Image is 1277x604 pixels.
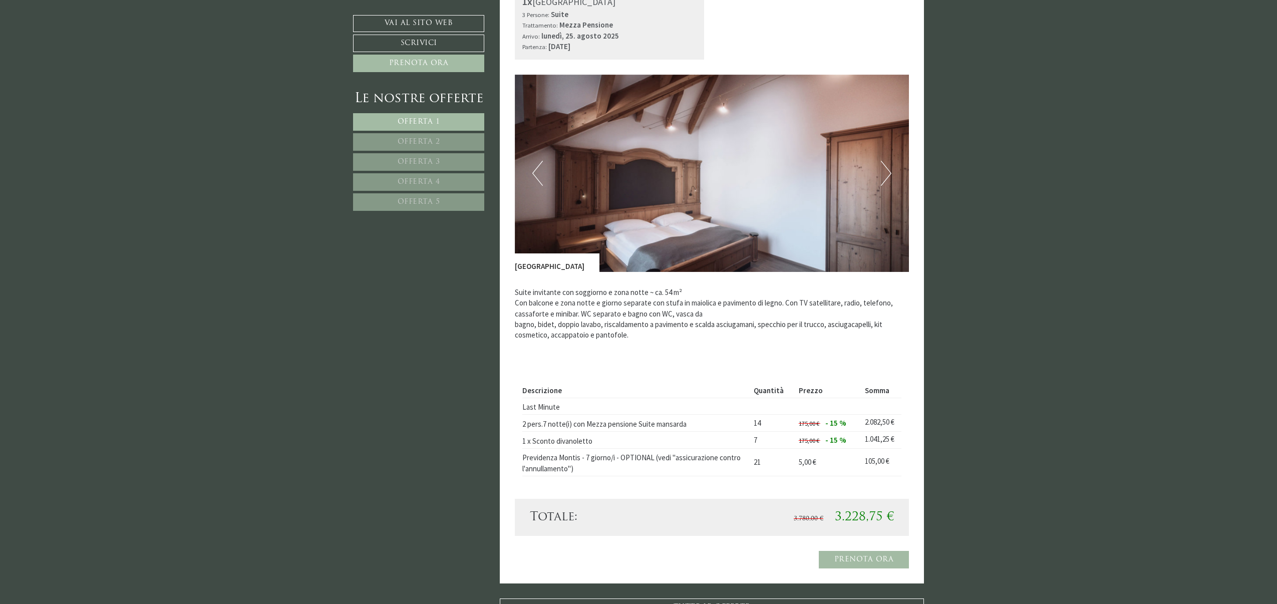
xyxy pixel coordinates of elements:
th: Prezzo [795,383,861,398]
button: Next [881,161,891,186]
th: Quantità [750,383,795,398]
span: - 15 % [825,418,846,428]
span: Offerta 5 [398,198,440,206]
span: 175,00 € [799,437,819,444]
b: Suite [551,10,568,19]
th: Somma [861,383,901,398]
small: Arrivo: [522,32,540,40]
div: Buon giorno, come possiamo aiutarla? [8,27,138,55]
a: Scrivici [353,35,484,52]
p: Suite invitante con soggiorno e zona notte ~ ca. 54 m² Con balcone e zona notte e giorno separate... [515,287,909,341]
td: 2 pers.7 notte(i) con Mezza pensione Suite mansarda [522,415,750,432]
div: Le nostre offerte [353,90,484,108]
b: Mezza Pensione [559,20,613,30]
td: 1.041,25 € [861,432,901,449]
a: Vai al sito web [353,15,484,32]
div: [GEOGRAPHIC_DATA] [515,253,599,271]
small: 3 Persone: [522,11,549,19]
td: 1 x Sconto divanoletto [522,432,750,449]
span: Offerta 4 [398,178,440,186]
span: 3.780,00 € [794,516,823,522]
span: - 15 % [825,435,846,445]
td: 14 [750,415,795,432]
td: 2.082,50 € [861,415,901,432]
span: Offerta 2 [398,138,440,146]
small: Trattamento: [522,21,558,29]
a: Prenota ora [353,55,484,72]
span: 175,00 € [799,420,819,427]
small: 18:24 [15,47,133,53]
span: 3.228,75 € [835,511,894,523]
td: 21 [750,448,795,476]
small: Partenza: [522,43,547,51]
button: Invia [340,264,395,281]
td: 105,00 € [861,448,901,476]
span: 5,00 € [799,457,816,467]
button: Previous [532,161,543,186]
img: image [515,75,909,272]
td: Previdenza Montis - 7 giorno/i - OPTIONAL (vedi "assicurazione contro l'annullamento") [522,448,750,476]
div: mercoledì [172,8,223,24]
span: Offerta 1 [398,118,440,126]
div: Totale: [522,509,712,526]
td: 7 [750,432,795,449]
th: Descrizione [522,383,750,398]
a: Prenota ora [819,551,909,568]
td: Last Minute [522,398,750,415]
div: Montis – Active Nature Spa [15,29,133,36]
span: Offerta 3 [398,158,440,166]
b: [DATE] [548,42,570,51]
b: lunedì, 25. agosto 2025 [541,31,619,41]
